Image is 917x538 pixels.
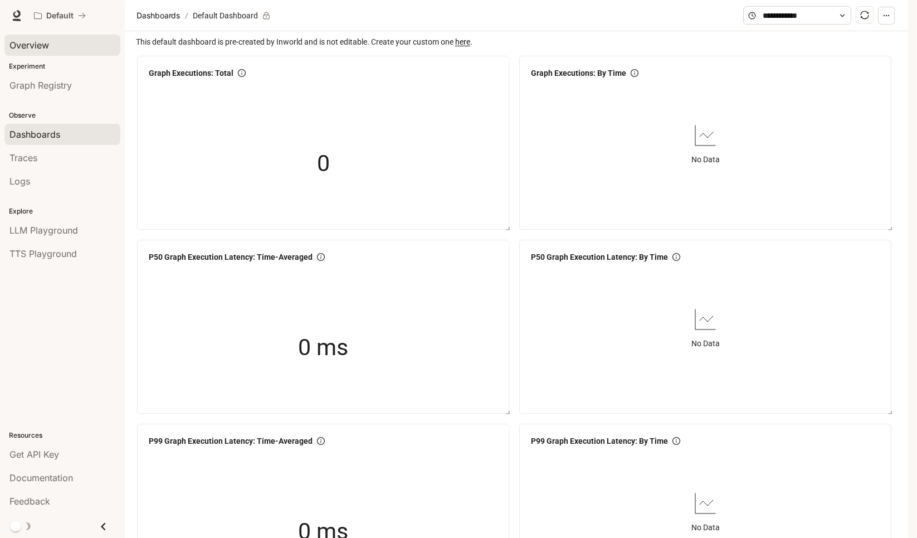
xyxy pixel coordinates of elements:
span: P99 Graph Execution Latency: By Time [531,435,668,447]
button: Dashboards [134,9,183,22]
span: info-circle [317,437,325,445]
span: info-circle [238,69,246,77]
span: P50 Graph Execution Latency: By Time [531,251,668,263]
span: / [185,9,188,22]
span: 0 ms [298,329,348,366]
span: P99 Graph Execution Latency: Time-Averaged [149,435,313,447]
span: Graph Executions: Total [149,67,233,79]
span: Dashboards [136,9,180,22]
span: P50 Graph Execution Latency: Time-Averaged [149,251,313,263]
article: Default Dashboard [191,5,260,26]
span: 0 [317,146,330,182]
span: sync [860,11,869,20]
span: This default dashboard is pre-created by Inworld and is not editable. Create your custom one . [136,36,899,48]
a: here [455,37,470,46]
span: info-circle [672,253,680,261]
span: info-circle [672,437,680,445]
span: info-circle [631,69,638,77]
article: No Data [691,521,720,534]
button: All workspaces [29,4,91,27]
span: info-circle [317,253,325,261]
article: No Data [691,153,720,166]
article: No Data [691,337,720,350]
span: Graph Executions: By Time [531,67,626,79]
p: Default [46,11,74,21]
